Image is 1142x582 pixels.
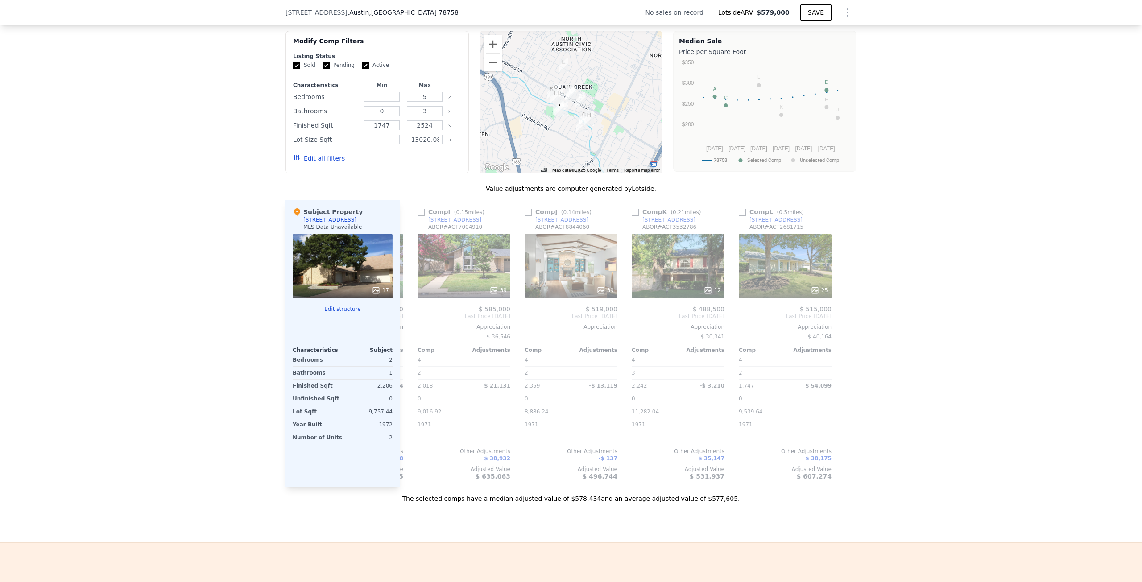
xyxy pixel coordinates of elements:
div: Other Adjustments [632,448,724,455]
div: Unfinished Sqft [293,392,341,405]
div: - [787,431,832,444]
div: Comp [739,347,785,354]
div: Finished Sqft [293,119,359,132]
div: 1971 [418,418,462,431]
span: $ 515,000 [800,305,832,313]
div: - [573,367,617,379]
span: 0 [739,396,742,402]
text: $200 [682,121,694,128]
span: 0.5 [779,209,787,215]
span: 0.14 [563,209,575,215]
input: Sold [293,62,300,69]
svg: A chart. [679,58,851,169]
div: [STREET_ADDRESS] [428,216,481,223]
div: ABOR # ACT8844060 [535,223,589,231]
span: , Austin [348,8,459,17]
button: Clear [448,110,451,113]
text: $250 [682,101,694,107]
span: 8,886.24 [525,409,548,415]
div: - [466,367,510,379]
span: 2,018 [418,383,433,389]
div: - [573,354,617,366]
div: Median Sale [679,37,851,45]
button: Clear [448,124,451,128]
span: Lotside ARV [718,8,757,17]
img: Google [482,162,511,173]
div: - [680,367,724,379]
div: Characteristics [293,347,343,354]
button: SAVE [800,4,832,21]
span: 1,747 [739,383,754,389]
div: Comp J [525,207,595,216]
span: 2,359 [525,383,540,389]
span: $ 21,131 [484,383,510,389]
span: ( miles) [667,209,704,215]
div: Comp I [418,207,488,216]
span: 0.21 [673,209,685,215]
div: 39 [489,286,507,295]
div: Appreciation [418,323,510,330]
span: , [GEOGRAPHIC_DATA] 78758 [369,9,459,16]
a: [STREET_ADDRESS] [632,216,695,223]
div: Appreciation [739,323,832,330]
div: Min [362,82,401,89]
div: Lot Sqft [293,405,341,418]
div: Adjustments [785,347,832,354]
text: Unselected Comp [800,157,839,163]
button: Keyboard shortcuts [541,168,547,172]
div: Bedrooms [293,354,341,366]
text: L [757,74,760,80]
span: $ 38,932 [484,455,510,462]
button: Zoom in [484,35,502,53]
span: -$ 13,119 [589,383,617,389]
div: 3 [632,367,676,379]
text: $300 [682,80,694,86]
div: - [787,354,832,366]
div: The selected comps have a median adjusted value of $578,434 and an average adjusted value of $577... [285,487,856,503]
div: 1006 Little Elm Park [579,110,589,125]
div: Year Built [293,418,341,431]
div: 25 [811,286,828,295]
div: - [680,354,724,366]
button: Edit all filters [293,154,345,163]
span: $ 635,063 [476,473,510,480]
span: $ 40,164 [808,334,832,340]
span: Map data ©2025 Google [552,168,601,173]
div: ABOR # ACT7004910 [428,223,482,231]
a: Open this area in Google Maps (opens a new window) [482,162,511,173]
div: - [466,392,510,405]
div: - [573,418,617,431]
div: 9,757.44 [344,405,393,418]
input: Pending [323,62,330,69]
text: [DATE] [728,145,745,152]
div: - [787,367,832,379]
span: Last Price [DATE] [632,313,724,320]
text: [DATE] [773,145,790,152]
button: Clear [448,138,451,142]
div: 17 [372,286,389,295]
span: $ 585,000 [479,305,510,313]
text: $350 [682,59,694,66]
div: 2 [346,431,393,444]
span: 2,242 [632,383,647,389]
text: J [836,107,839,112]
span: -$ 3,210 [700,383,724,389]
div: 1307 Quail Park Dr [550,89,559,104]
div: 39 [596,286,614,295]
div: Listing Status [293,53,461,60]
div: ABOR # ACT2681715 [749,223,803,231]
div: - [787,392,832,405]
div: 9005 Quail Creek Dr [576,117,586,132]
div: 1202 Woodfield DR Unit B [554,101,564,116]
text: Selected Comp [747,157,781,163]
text: [DATE] [706,145,723,152]
label: Sold [293,62,315,69]
div: - [680,405,724,418]
span: Last Price [DATE] [739,313,832,320]
button: Show Options [839,4,856,21]
div: 9203 Quail Meadow Dr [547,84,557,99]
span: $ 30,341 [701,334,724,340]
div: Bathrooms [293,105,359,117]
div: 1971 [525,418,569,431]
label: Active [362,62,389,69]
